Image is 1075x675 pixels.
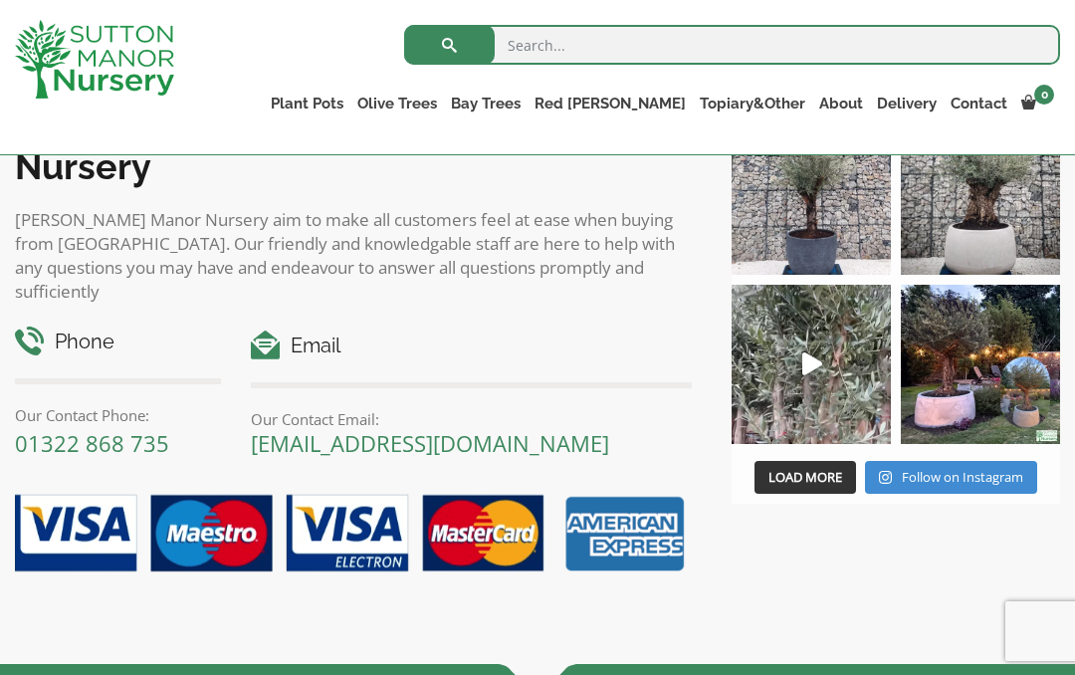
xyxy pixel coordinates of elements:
[693,90,812,117] a: Topiary&Other
[15,20,174,99] img: logo
[15,428,169,458] a: 01322 868 735
[251,407,692,431] p: Our Contact Email:
[732,285,891,444] a: Play
[404,25,1060,65] input: Search...
[812,90,870,117] a: About
[901,115,1060,275] img: Check out this beauty we potted at our nursery today ❤️‍🔥 A huge, ancient gnarled Olive tree plan...
[1034,85,1054,105] span: 0
[902,468,1023,486] span: Follow on Instagram
[350,90,444,117] a: Olive Trees
[251,331,692,361] h4: Email
[444,90,528,117] a: Bay Trees
[15,327,221,357] h4: Phone
[870,90,944,117] a: Delivery
[754,461,856,495] button: Load More
[865,461,1037,495] a: Instagram Follow on Instagram
[528,90,693,117] a: Red [PERSON_NAME]
[15,208,692,304] p: [PERSON_NAME] Manor Nursery aim to make all customers feel at ease when buying from [GEOGRAPHIC_D...
[732,285,891,444] img: New arrivals Monday morning of beautiful olive trees 🤩🤩 The weather is beautiful this summer, gre...
[732,115,891,275] img: A beautiful multi-stem Spanish Olive tree potted in our luxurious fibre clay pots 😍😍
[901,285,1060,444] img: “The poetry of nature is never dead” 🪴🫒 A stunning beautiful customer photo has been sent into us...
[802,352,822,375] svg: Play
[1014,90,1060,117] a: 0
[264,90,350,117] a: Plant Pots
[251,428,609,458] a: [EMAIL_ADDRESS][DOMAIN_NAME]
[15,104,547,187] b: [PERSON_NAME] Manor Nursery
[944,90,1014,117] a: Contact
[15,104,692,187] h2: Contact
[15,403,221,427] p: Our Contact Phone:
[879,470,892,485] svg: Instagram
[768,468,842,486] span: Load More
